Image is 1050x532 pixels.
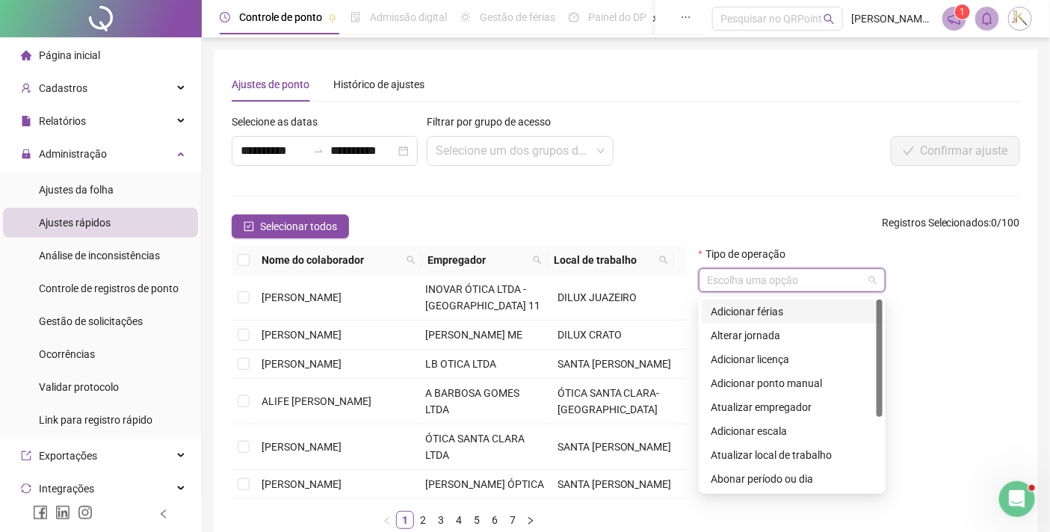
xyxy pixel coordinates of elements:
[220,12,230,22] span: clock-circle
[21,83,31,93] span: user-add
[39,49,100,61] span: Página inicial
[554,252,654,268] span: Local de trabalho
[262,329,342,341] span: [PERSON_NAME]
[158,509,169,519] span: left
[415,512,431,528] a: 2
[702,443,883,467] div: Atualizar local de trabalho
[262,395,371,407] span: ALIFE [PERSON_NAME]
[333,76,424,93] div: Histórico de ajustes
[426,478,545,490] span: [PERSON_NAME] ÓPTICA
[999,481,1035,517] iframe: Intercom live chat
[980,12,994,25] span: bell
[702,419,883,443] div: Adicionar escala
[396,511,414,529] li: 1
[432,511,450,529] li: 3
[378,511,396,529] li: Página anterior
[21,451,31,461] span: export
[702,347,883,371] div: Adicionar licença
[244,221,254,232] span: check-square
[383,516,392,525] span: left
[370,11,447,23] span: Admissão digital
[426,329,523,341] span: [PERSON_NAME] ME
[33,505,48,520] span: facebook
[262,478,342,490] span: [PERSON_NAME]
[39,115,86,127] span: Relatórios
[659,256,668,265] span: search
[21,50,31,61] span: home
[39,250,160,262] span: Análise de inconsistências
[569,12,579,22] span: dashboard
[239,11,322,23] span: Controle de ponto
[39,381,119,393] span: Validar protocolo
[487,512,503,528] a: 6
[262,291,342,303] span: [PERSON_NAME]
[39,450,97,462] span: Exportações
[451,512,467,528] a: 4
[656,249,671,271] span: search
[260,218,337,235] span: Selecionar todos
[558,478,672,490] span: SANTA [PERSON_NAME]
[21,116,31,126] span: file
[21,149,31,159] span: lock
[39,148,107,160] span: Administração
[852,10,933,27] span: [PERSON_NAME] - GRUPO JK
[702,371,883,395] div: Adicionar ponto manual
[702,324,883,347] div: Alterar jornada
[588,11,646,23] span: Painel do DP
[21,483,31,494] span: sync
[711,375,874,392] div: Adicionar ponto manual
[526,516,535,525] span: right
[426,358,497,370] span: LB OTICA LTDA
[702,467,883,491] div: Abonar período ou dia
[414,511,432,529] li: 2
[427,252,526,268] span: Empregador
[711,399,874,415] div: Atualizar empregador
[39,315,143,327] span: Gestão de solicitações
[948,12,961,25] span: notification
[232,76,309,93] div: Ajustes de ponto
[39,483,94,495] span: Integrações
[468,511,486,529] li: 5
[558,291,637,303] span: DILUX JUAZEIRO
[39,184,114,196] span: Ajustes da folha
[891,136,1020,166] button: Confirmar ajuste
[1009,7,1031,30] img: 75171
[533,256,542,265] span: search
[882,214,1020,238] span: : 0 / 100
[262,252,401,268] span: Nome do colaborador
[55,505,70,520] span: linkedin
[530,249,545,271] span: search
[882,217,989,229] span: Registros Selecionados
[328,13,337,22] span: pushpin
[504,511,522,529] li: 7
[350,12,361,22] span: file-done
[824,13,835,25] span: search
[558,441,672,453] span: SANTA [PERSON_NAME]
[699,246,795,262] label: Tipo de operação
[558,387,660,415] span: ÓTICA SANTA CLARA- [GEOGRAPHIC_DATA]
[397,512,413,528] a: 1
[558,329,622,341] span: DILUX CRATO
[312,145,324,157] span: swap-right
[312,145,324,157] span: to
[711,351,874,368] div: Adicionar licença
[39,282,179,294] span: Controle de registros de ponto
[652,13,661,22] span: pushpin
[404,249,419,271] span: search
[232,114,327,130] label: Selecione as datas
[486,511,504,529] li: 6
[426,283,541,312] span: INOVAR ÓTICA LTDA - [GEOGRAPHIC_DATA] 11
[262,358,342,370] span: [PERSON_NAME]
[702,300,883,324] div: Adicionar férias
[480,11,555,23] span: Gestão de férias
[426,387,520,415] span: A BARBOSA GOMES LTDA
[558,358,672,370] span: SANTA [PERSON_NAME]
[39,82,87,94] span: Cadastros
[78,505,93,520] span: instagram
[433,512,449,528] a: 3
[39,348,95,360] span: Ocorrências
[378,511,396,529] button: left
[469,512,485,528] a: 5
[407,256,416,265] span: search
[960,7,966,17] span: 1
